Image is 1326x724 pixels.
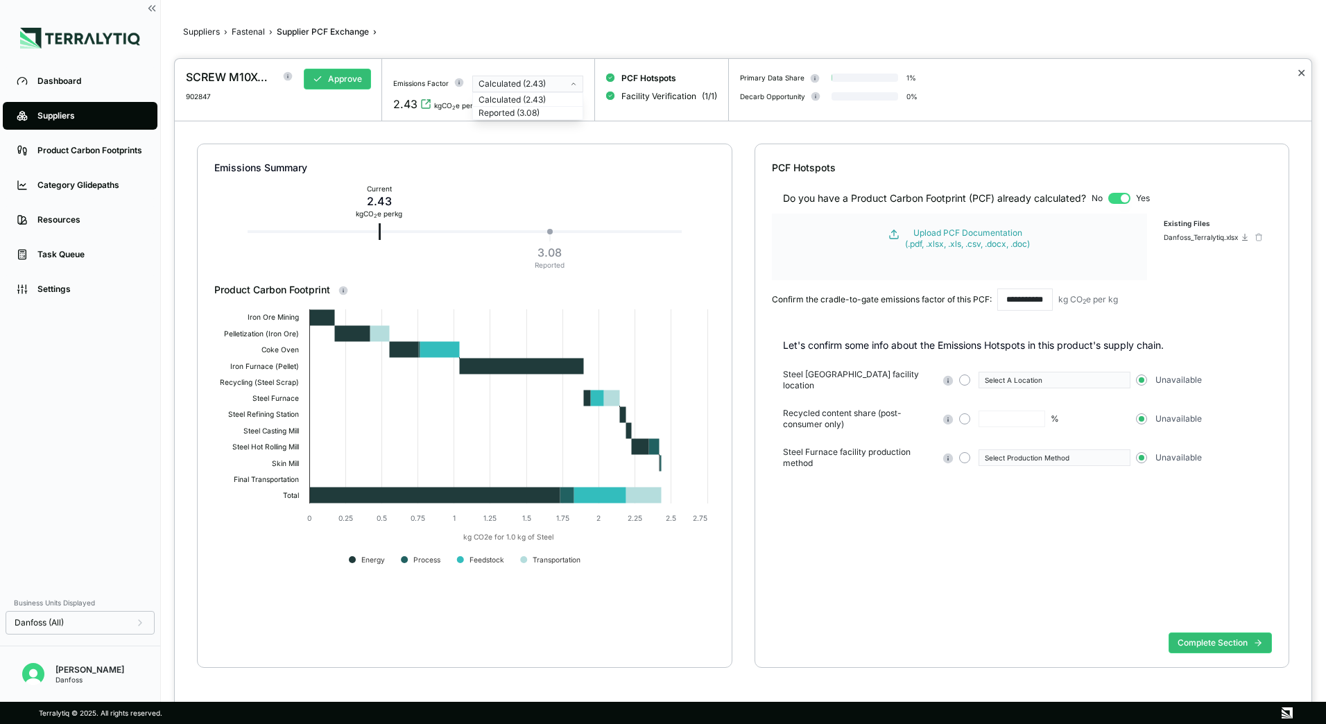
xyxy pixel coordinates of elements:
[1155,413,1202,424] span: Unavailable
[1051,413,1059,424] div: %
[232,442,299,451] text: Steel Hot Rolling Mill
[374,213,377,219] sub: 2
[261,345,299,354] text: Coke Oven
[413,555,440,564] text: Process
[783,447,936,469] span: Steel Furnace facility production method
[1169,632,1272,653] button: Complete Section
[224,329,299,338] text: Pelletization (Iron Ore)
[985,376,1124,384] div: Select A Location
[361,555,385,564] text: Energy
[243,426,299,436] text: Steel Casting Mill
[628,514,642,522] text: 2.25
[783,369,936,391] span: Steel [GEOGRAPHIC_DATA] facility location
[596,514,601,522] text: 2
[483,514,497,522] text: 1.25
[356,184,402,193] div: Current
[772,294,992,305] div: Confirm the cradle-to-gate emissions factor of this PCF:
[693,514,707,522] text: 2.75
[304,69,371,89] button: Approve
[905,227,1030,250] div: Upload PCF Documentation (.pdf, .xlsx, .xls, .csv, .docx, .doc)
[535,261,565,269] div: Reported
[377,514,387,522] text: 0.5
[479,78,567,89] div: Calculated (2.43)
[906,74,916,82] div: 1 %
[228,410,299,419] text: Steel Refining Station
[985,454,1124,462] div: Select Production Method
[621,73,676,84] span: PCF Hotspots
[338,514,353,522] text: 0.25
[186,69,275,85] div: SCREW M10X40 SOCKET HEAD CAP ISO 4762 A4
[214,283,715,297] div: Product Carbon Footprint
[1164,233,1238,241] div: Danfoss_Terralytiq.xlsx
[1297,64,1306,81] button: Close
[434,101,483,110] div: kgCO e per kg
[783,408,936,430] span: Recycled content share (post-consumer only)
[702,91,717,102] span: ( 1 / 1 )
[1164,233,1249,241] button: Danfoss_Terralytiq.xlsx
[740,74,804,82] div: Primary Data Share
[186,92,286,101] div: 902847
[533,555,580,564] text: Transportation
[393,96,417,112] div: 2.43
[1092,193,1103,204] span: No
[1058,294,1118,305] div: kg CO e per kg
[1155,374,1202,386] span: Unavailable
[356,209,402,218] div: kg CO e per kg
[522,514,531,522] text: 1.5
[307,514,311,522] text: 0
[535,244,565,261] div: 3.08
[1136,193,1150,204] span: Yes
[1164,219,1263,233] div: Existing Files
[411,514,425,522] text: 0.75
[787,227,1131,250] button: Upload PCF Documentation(.pdf, .xlsx, .xls, .csv, .docx, .doc)
[666,514,676,522] text: 2.5
[621,91,696,102] span: Facility Verification
[220,378,299,387] text: Recycling (Steel Scrap)
[783,191,1086,205] div: Do you have a Product Carbon Footprint (PCF) already calculated?
[463,533,553,542] text: kg CO2e for 1.0 kg of Steel
[272,459,299,467] text: Skin Mill
[230,362,299,370] text: Iron Furnace (Pellet)
[248,313,299,322] text: Iron Ore Mining
[252,394,299,402] text: Steel Furnace
[234,475,299,484] text: Final Transportation
[356,193,402,209] div: 2.43
[452,105,456,111] sub: 2
[979,449,1130,466] button: Select Production Method
[470,555,504,564] text: Feedstock
[1155,452,1202,463] span: Unavailable
[393,79,449,87] div: Emissions Factor
[214,161,715,175] div: Emissions Summary
[772,161,1273,175] div: PCF Hotspots
[906,92,918,101] div: 0 %
[783,338,1273,352] p: Let's confirm some info about the Emissions Hotspots in this product's supply chain.
[453,514,456,522] text: 1
[479,94,577,105] div: Calculated (2.43)
[979,372,1130,388] button: Select A Location
[740,92,805,101] div: Decarb Opportunity
[283,491,299,499] text: Total
[556,514,569,522] text: 1.75
[420,98,431,110] svg: View audit trail
[472,76,583,92] button: Calculated (2.43)
[479,107,577,119] div: Reported (3.08)
[1083,298,1086,305] sub: 2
